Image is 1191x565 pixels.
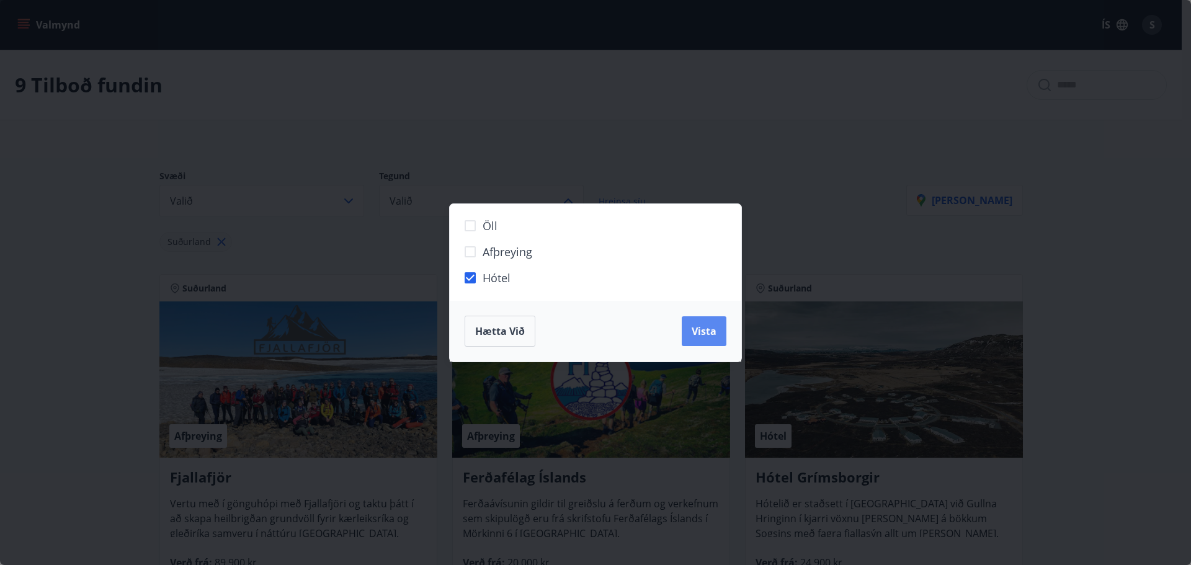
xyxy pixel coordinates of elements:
[465,316,535,347] button: Hætta við
[483,244,532,260] span: Afþreying
[682,316,726,346] button: Vista
[475,324,525,338] span: Hætta við
[483,270,511,286] span: Hótel
[483,218,497,234] span: Öll
[692,324,716,338] span: Vista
